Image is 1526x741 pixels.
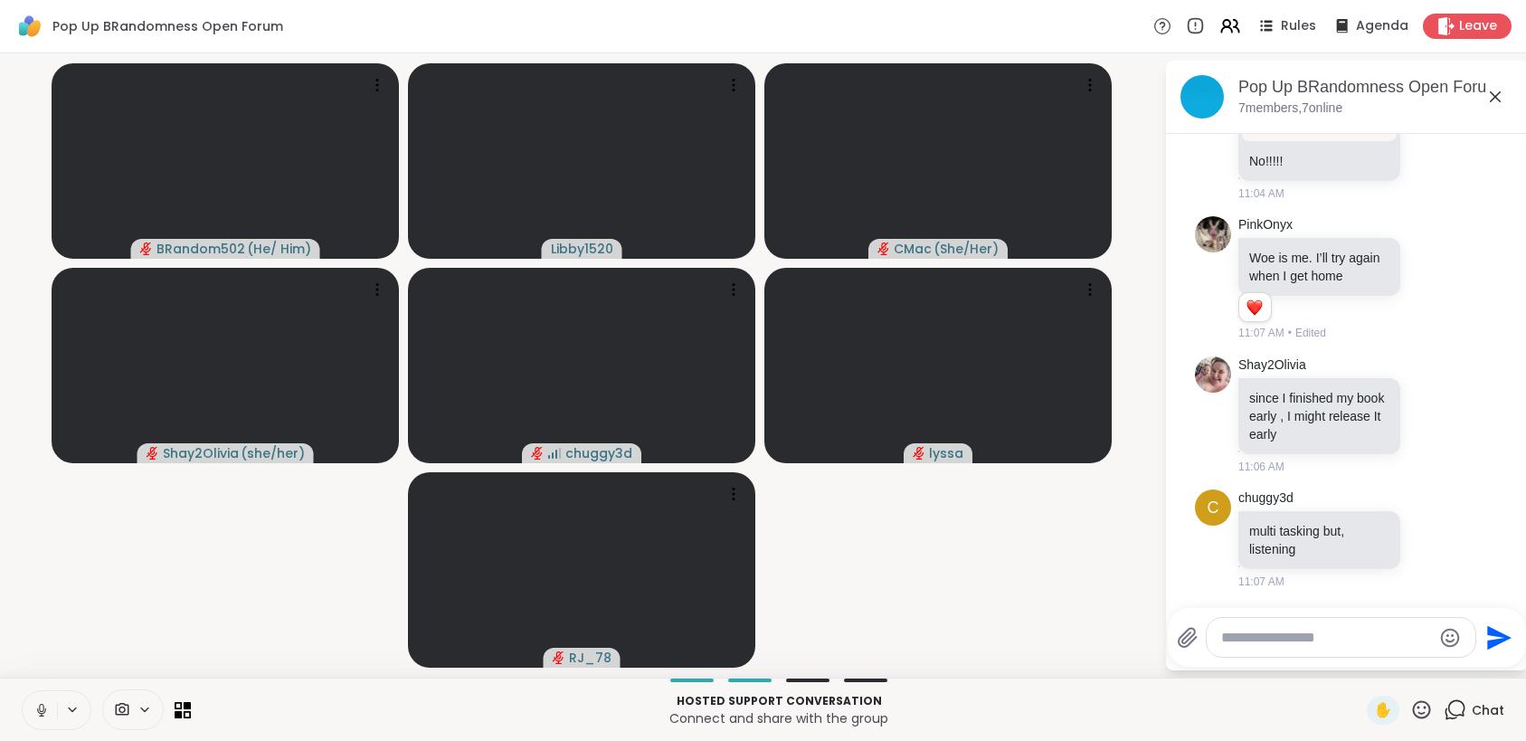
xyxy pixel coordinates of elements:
[1249,389,1389,443] p: since I finished my book early , I might release It early
[1238,489,1294,508] a: chuggy3d
[1238,459,1284,475] span: 11:06 AM
[1295,325,1326,341] span: Edited
[934,240,999,258] span: ( She/Her )
[929,444,963,462] span: lyssa
[553,651,565,664] span: audio-muted
[1238,100,1342,118] p: 7 members, 7 online
[894,240,932,258] span: CMac
[163,444,239,462] span: Shay2Olivia
[1472,701,1504,719] span: Chat
[247,240,311,258] span: ( He/ Him )
[1221,629,1432,647] textarea: Type your message
[202,709,1356,727] p: Connect and share with the group
[1238,356,1306,375] a: Shay2Olivia
[1288,325,1292,341] span: •
[1238,325,1284,341] span: 11:07 AM
[1239,293,1271,322] div: Reaction list
[1180,75,1224,119] img: Pop Up BRandomness Open Forum, Sep 08
[569,649,611,667] span: RJ_78
[1249,522,1389,558] p: multi tasking but, listening
[1249,152,1389,170] p: No!!!!!
[1195,216,1231,252] img: https://sharewell-space-live.sfo3.digitaloceanspaces.com/user-generated/3d39395a-5486-44ea-9184-d...
[1238,76,1513,99] div: Pop Up BRandomness Open Forum, [DATE]
[913,447,925,460] span: audio-muted
[1245,300,1264,315] button: Reactions: love
[531,447,544,460] span: audio-muted
[1356,17,1408,35] span: Agenda
[1195,356,1231,393] img: https://sharewell-space-live.sfo3.digitaloceanspaces.com/user-generated/52607e91-69e1-4ca7-b65e-3...
[1238,185,1284,202] span: 11:04 AM
[1374,699,1392,721] span: ✋
[147,447,159,460] span: audio-muted
[241,444,305,462] span: ( she/her )
[202,693,1356,709] p: Hosted support conversation
[1476,617,1517,658] button: Send
[1238,574,1284,590] span: 11:07 AM
[156,240,245,258] span: BRandom502
[1459,17,1497,35] span: Leave
[1238,216,1293,234] a: PinkOnyx
[1249,249,1389,285] p: Woe is me. I’ll try again when I get home
[1439,627,1461,649] button: Emoji picker
[565,444,632,462] span: chuggy3d
[14,11,45,42] img: ShareWell Logomark
[1208,496,1219,520] span: c
[551,240,613,258] span: Libby1520
[140,242,153,255] span: audio-muted
[52,17,283,35] span: Pop Up BRandomness Open Forum
[1281,17,1316,35] span: Rules
[877,242,890,255] span: audio-muted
